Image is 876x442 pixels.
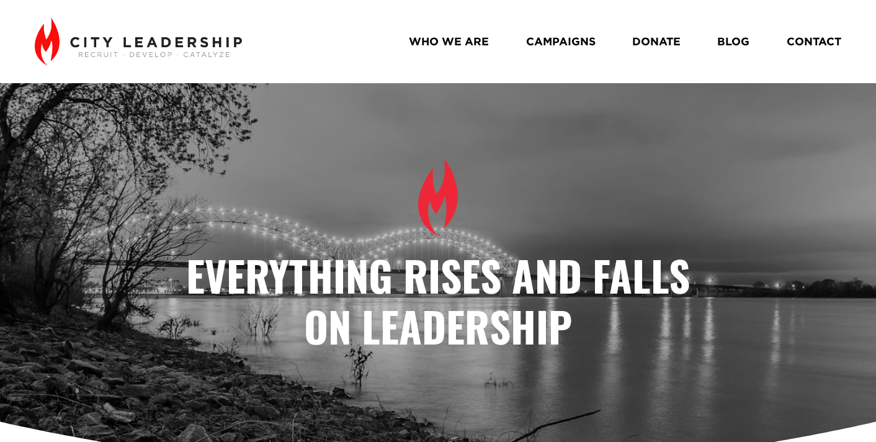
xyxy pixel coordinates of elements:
a: CONTACT [787,31,841,53]
a: WHO WE ARE [409,31,489,53]
a: DONATE [632,31,681,53]
a: BLOG [717,31,749,53]
strong: Everything Rises and Falls on Leadership [186,244,700,356]
img: City Leadership - Recruit. Develop. Catalyze. [35,17,241,66]
a: CAMPAIGNS [526,31,596,53]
